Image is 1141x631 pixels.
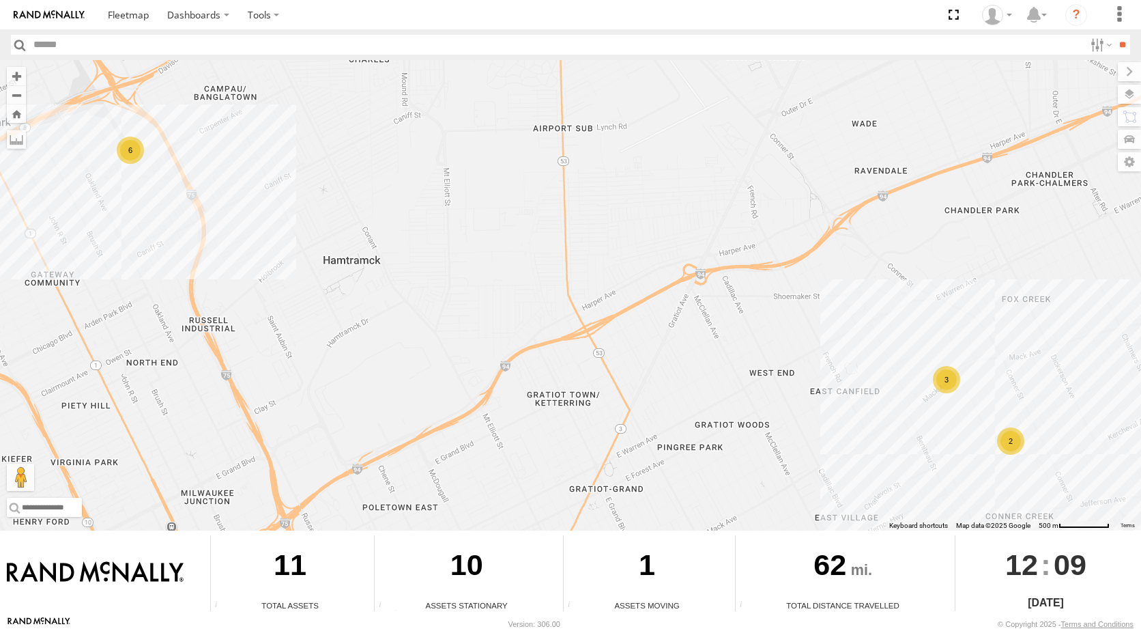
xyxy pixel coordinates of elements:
[736,600,950,611] div: Total Distance Travelled
[564,600,730,611] div: Assets Moving
[1121,522,1135,528] a: Terms (opens in new tab)
[998,620,1133,628] div: © Copyright 2025 -
[1065,4,1087,26] i: ?
[7,85,26,104] button: Zoom out
[1085,35,1114,55] label: Search Filter Options
[7,104,26,123] button: Zoom Home
[889,521,948,531] button: Keyboard shortcuts
[508,620,560,628] div: Version: 306.00
[997,427,1024,455] div: 2
[955,535,1136,594] div: :
[7,67,26,85] button: Zoom in
[564,535,730,600] div: 1
[7,464,34,491] button: Drag Pegman onto the map to open Street View
[211,600,369,611] div: Total Assets
[117,137,144,164] div: 6
[375,600,558,611] div: Assets Stationary
[1035,521,1114,531] button: Map Scale: 500 m per 71 pixels
[1054,535,1086,594] span: 09
[956,522,1030,529] span: Map data ©2025 Google
[8,617,70,631] a: Visit our Website
[736,535,950,600] div: 62
[1039,522,1058,529] span: 500 m
[211,535,369,600] div: 11
[977,5,1017,25] div: Valeo Dash
[7,130,26,149] label: Measure
[211,601,231,611] div: Total number of Enabled Assets
[1005,535,1038,594] span: 12
[1118,152,1141,171] label: Map Settings
[375,601,395,611] div: Total number of assets current stationary.
[1061,620,1133,628] a: Terms and Conditions
[375,535,558,600] div: 10
[736,601,756,611] div: Total distance travelled by all assets within specified date range and applied filters
[564,601,584,611] div: Total number of assets current in transit.
[933,366,960,393] div: 3
[14,10,85,20] img: rand-logo.svg
[955,595,1136,611] div: [DATE]
[7,561,184,585] img: Rand McNally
